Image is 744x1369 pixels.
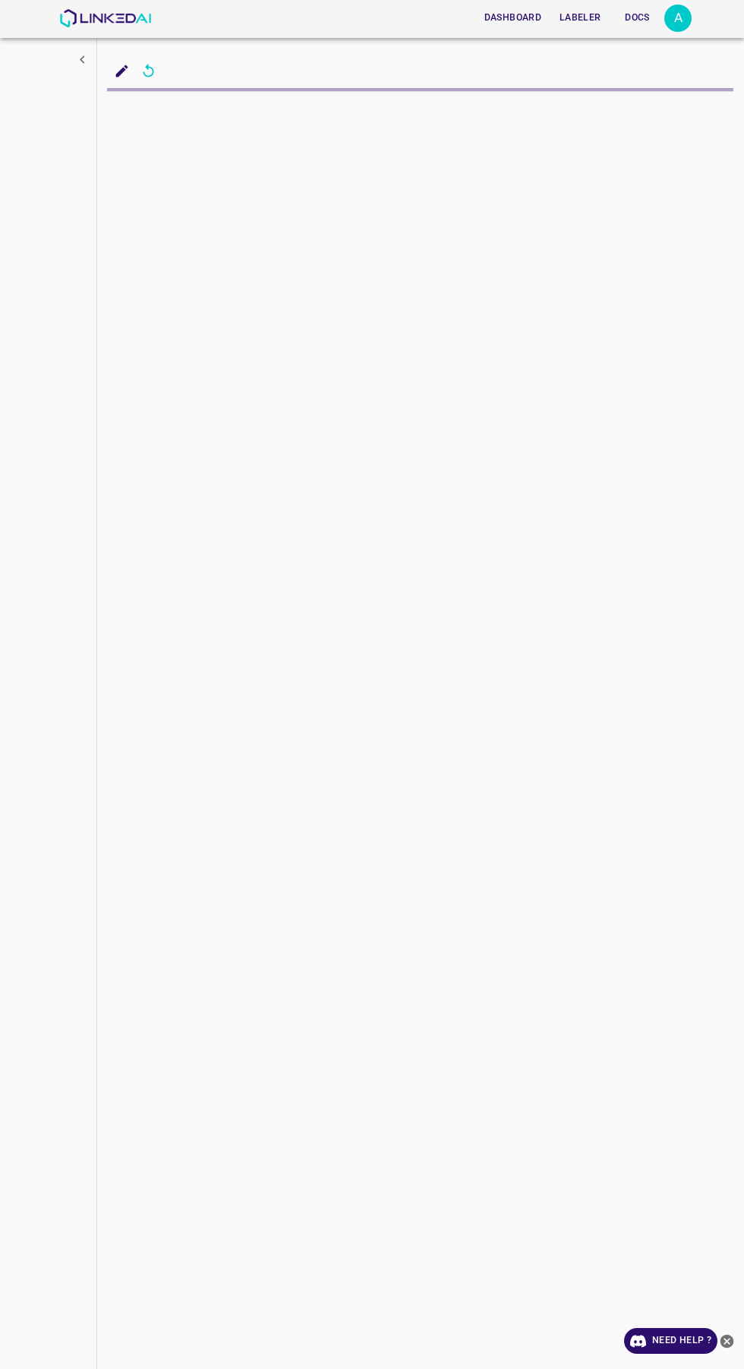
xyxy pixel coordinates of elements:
button: Dashboard [478,5,547,30]
a: Labeler [550,2,610,33]
a: Need Help ? [624,1328,717,1354]
button: Open settings [664,5,692,32]
img: LinkedAI [59,9,151,27]
a: Docs [610,2,664,33]
button: close-help [717,1328,736,1354]
a: Dashboard [475,2,550,33]
div: A [664,5,692,32]
button: add to shopping cart [108,57,136,85]
button: Labeler [553,5,607,30]
button: Docs [613,5,661,30]
button: show more [68,46,96,74]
